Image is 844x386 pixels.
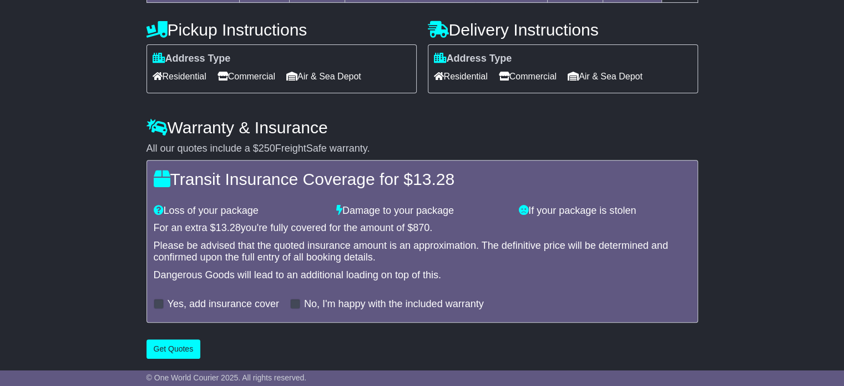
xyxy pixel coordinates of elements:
[153,68,206,85] span: Residential
[413,222,429,233] span: 870
[428,21,698,39] h4: Delivery Instructions
[146,373,307,382] span: © One World Courier 2025. All rights reserved.
[168,298,279,310] label: Yes, add insurance cover
[286,68,361,85] span: Air & Sea Depot
[148,205,331,217] div: Loss of your package
[146,339,201,359] button: Get Quotes
[218,68,275,85] span: Commercial
[146,143,698,155] div: All our quotes include a $ FreightSafe warranty.
[154,269,691,282] div: Dangerous Goods will lead to an additional loading on top of this.
[146,118,698,137] h4: Warranty & Insurance
[146,21,417,39] h4: Pickup Instructions
[413,170,454,188] span: 13.28
[513,205,696,217] div: If your package is stolen
[434,68,488,85] span: Residential
[154,170,691,188] h4: Transit Insurance Coverage for $
[154,240,691,264] div: Please be advised that the quoted insurance amount is an approximation. The definitive price will...
[331,205,513,217] div: Damage to your package
[568,68,643,85] span: Air & Sea Depot
[153,53,231,65] label: Address Type
[499,68,557,85] span: Commercial
[154,222,691,234] div: For an extra $ you're fully covered for the amount of $ .
[434,53,512,65] label: Address Type
[304,298,484,310] label: No, I'm happy with the included warranty
[216,222,241,233] span: 13.28
[259,143,275,154] span: 250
